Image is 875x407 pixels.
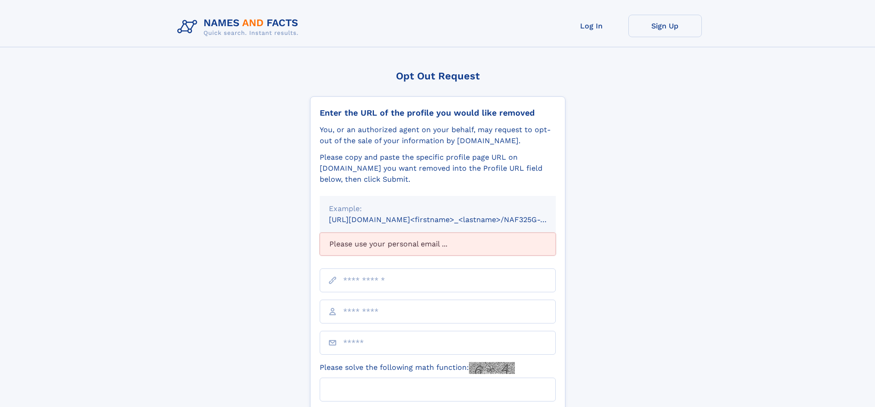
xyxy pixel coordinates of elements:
div: Example: [329,203,547,214]
a: Log In [555,15,628,37]
div: You, or an authorized agent on your behalf, may request to opt-out of the sale of your informatio... [320,124,556,146]
div: Enter the URL of the profile you would like removed [320,108,556,118]
a: Sign Up [628,15,702,37]
div: Please copy and paste the specific profile page URL on [DOMAIN_NAME] you want removed into the Pr... [320,152,556,185]
label: Please solve the following math function: [320,362,515,374]
img: Logo Names and Facts [174,15,306,39]
small: [URL][DOMAIN_NAME]<firstname>_<lastname>/NAF325G-xxxxxxxx [329,215,573,224]
div: Please use your personal email ... [320,233,556,256]
div: Opt Out Request [310,70,565,82]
